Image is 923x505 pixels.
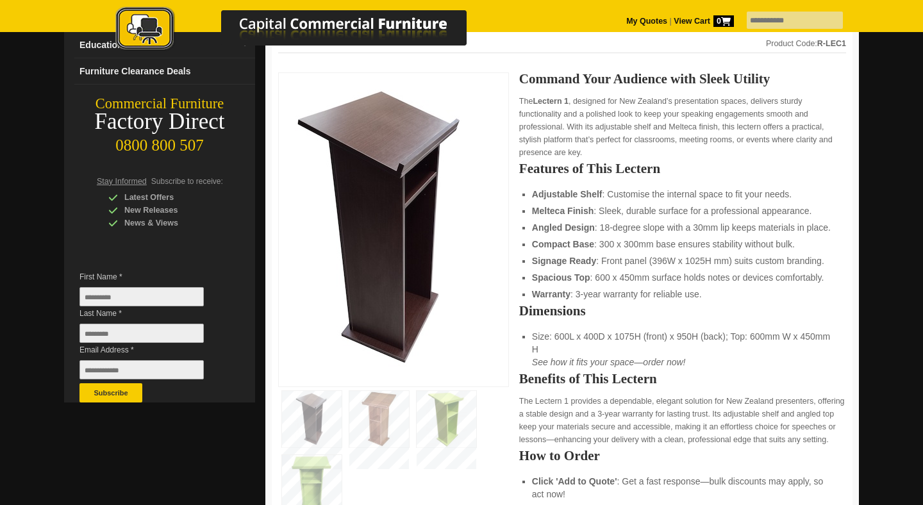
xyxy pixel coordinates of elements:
li: : Sleek, durable surface for a professional appearance. [532,204,833,217]
img: Capital Commercial Furniture Logo [80,6,529,53]
div: Product Code: [766,37,846,50]
li: Size: 600L x 400D x 1075H (front) x 950H (back); Top: 600mm W x 450mm H [532,330,833,368]
p: The , designed for New Zealand’s presentation spaces, delivers sturdy functionality and a polishe... [519,95,846,159]
strong: Click 'Add to Quote' [532,476,617,486]
div: New Releases [108,204,230,217]
strong: Lectern 1 [533,97,569,106]
li: : Front panel (396W x 1025H mm) suits custom branding. [532,254,833,267]
img: Lectern 1 [285,79,478,376]
strong: Signage Ready [532,256,596,266]
h1: Lectern 1 [278,21,846,53]
input: Email Address * [79,360,204,379]
li: : 300 x 300mm base ensures stability without bulk. [532,238,833,251]
div: Commercial Furniture [64,95,255,113]
strong: Compact Base [532,239,594,249]
div: 0800 800 507 [64,130,255,154]
li: : 3-year warranty for reliable use. [532,288,833,301]
p: The Lectern 1 provides a dependable, elegant solution for New Zealand presenters, offering a stab... [519,395,846,446]
strong: Spacious Top [532,272,590,283]
div: News & Views [108,217,230,229]
strong: Warranty [532,289,570,299]
a: Education Furnituredropdown [74,32,255,58]
strong: View Cart [674,17,734,26]
strong: R-LEC1 [817,39,846,48]
h2: Dimensions [519,304,846,317]
div: Factory Direct [64,113,255,131]
button: Subscribe [79,383,142,402]
strong: Melteca Finish [532,206,594,216]
h2: Features of This Lectern [519,162,846,175]
a: View Cart0 [672,17,734,26]
a: Furniture Clearance Deals [74,58,255,85]
span: Subscribe to receive: [151,177,223,186]
div: Latest Offers [108,191,230,204]
input: Last Name * [79,324,204,343]
li: : 600 x 450mm surface holds notes or devices comfortably. [532,271,833,284]
span: Email Address * [79,344,223,356]
a: Capital Commercial Furniture Logo [80,6,529,57]
strong: Angled Design [532,222,595,233]
li: : Customise the internal space to fit your needs. [532,188,833,201]
h2: Command Your Audience with Sleek Utility [519,72,846,85]
span: 0 [713,15,734,27]
li: : Get a fast response—bulk discounts may apply, so act now! [532,475,833,501]
span: Last Name * [79,307,223,320]
em: See how it fits your space—order now! [532,357,686,367]
h2: How to Order [519,449,846,462]
a: My Quotes [626,17,667,26]
h2: Benefits of This Lectern [519,372,846,385]
input: First Name * [79,287,204,306]
span: First Name * [79,270,223,283]
strong: Adjustable Shelf [532,189,603,199]
li: : 18-degree slope with a 30mm lip keeps materials in place. [532,221,833,234]
span: Stay Informed [97,177,147,186]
